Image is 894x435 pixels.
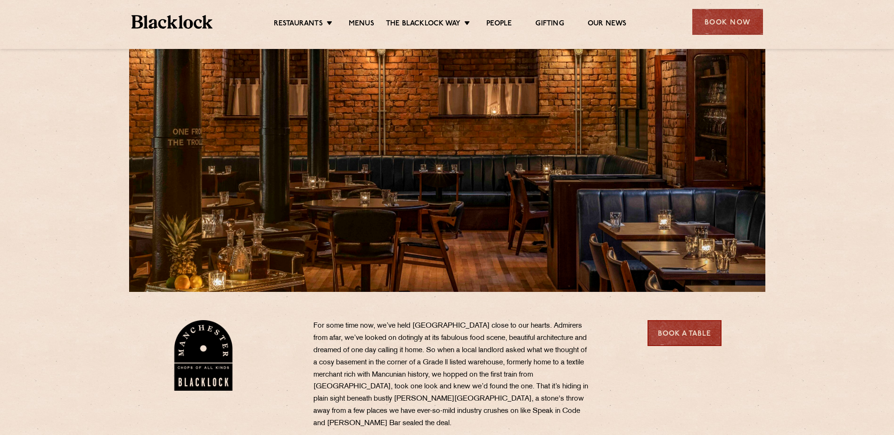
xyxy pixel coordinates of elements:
a: People [486,19,512,30]
a: The Blacklock Way [386,19,460,30]
div: Book Now [692,9,763,35]
a: Book a Table [648,320,722,346]
a: Gifting [535,19,564,30]
a: Our News [588,19,627,30]
img: BL_Textured_Logo-footer-cropped.svg [131,15,213,29]
p: For some time now, we’ve held [GEOGRAPHIC_DATA] close to our hearts. Admirers from afar, we’ve lo... [313,320,591,430]
a: Menus [349,19,374,30]
img: BL_Manchester_Logo-bleed.png [172,320,234,391]
a: Restaurants [274,19,323,30]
